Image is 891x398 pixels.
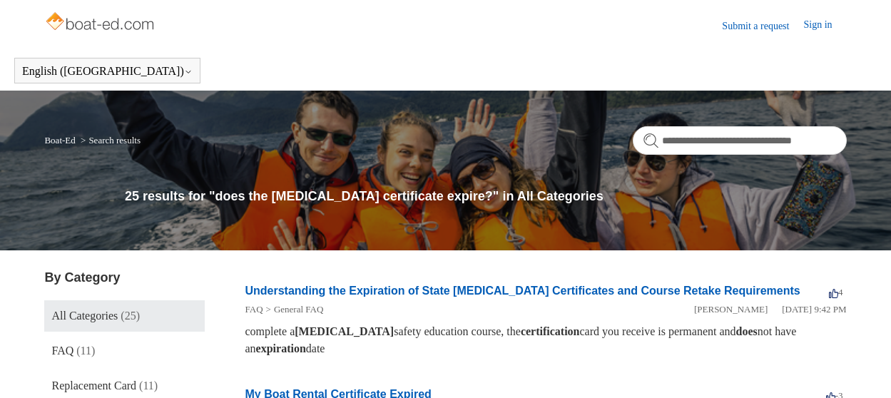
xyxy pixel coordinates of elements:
[245,302,263,317] li: FAQ
[245,304,263,315] a: FAQ
[44,335,205,367] a: FAQ (11)
[44,135,78,146] li: Boat-Ed
[76,345,95,357] span: (11)
[782,304,846,315] time: 03/16/2022, 21:42
[295,325,394,337] em: [MEDICAL_DATA]
[22,65,193,78] button: English ([GEOGRAPHIC_DATA])
[125,187,847,206] h1: 25 results for "does the [MEDICAL_DATA] certificate expire?" in All Categories
[803,17,846,34] a: Sign in
[51,310,118,322] span: All Categories
[263,302,324,317] li: General FAQ
[694,302,768,317] li: [PERSON_NAME]
[44,268,205,287] h3: By Category
[78,135,141,146] li: Search results
[51,345,73,357] span: FAQ
[521,325,580,337] em: certification
[44,9,158,37] img: Boat-Ed Help Center home page
[139,379,158,392] span: (11)
[256,342,306,354] em: expiration
[722,19,803,34] a: Submit a request
[633,126,847,155] input: Search
[44,135,75,146] a: Boat-Ed
[274,304,323,315] a: General FAQ
[736,325,758,337] em: does
[245,285,800,297] a: Understanding the Expiration of State [MEDICAL_DATA] Certificates and Course Retake Requirements
[51,379,136,392] span: Replacement Card
[829,287,843,297] span: 4
[121,310,140,322] span: (25)
[44,300,205,332] a: All Categories (25)
[245,323,846,357] div: complete a safety education course, the card you receive is permanent and not have an date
